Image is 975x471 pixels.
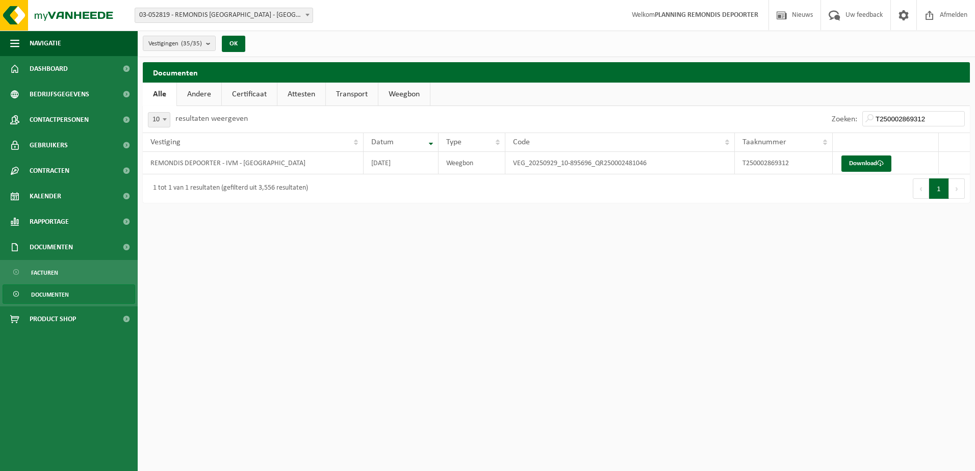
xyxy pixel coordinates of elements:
[505,152,735,174] td: VEG_20250929_10-895696_QR250002481046
[364,152,439,174] td: [DATE]
[378,83,430,106] a: Weegbon
[143,83,176,106] a: Alle
[841,155,891,172] a: Download
[177,83,221,106] a: Andere
[148,36,202,51] span: Vestigingen
[929,178,949,199] button: 1
[513,138,530,146] span: Code
[175,115,248,123] label: resultaten weergeven
[30,234,73,260] span: Documenten
[742,138,786,146] span: Taaknummer
[31,263,58,282] span: Facturen
[143,36,216,51] button: Vestigingen(35/35)
[277,83,325,106] a: Attesten
[30,82,89,107] span: Bedrijfsgegevens
[3,263,135,282] a: Facturen
[30,133,68,158] span: Gebruikers
[30,184,61,209] span: Kalender
[30,107,89,133] span: Contactpersonen
[135,8,313,22] span: 03-052819 - REMONDIS WEST-VLAANDEREN - OOSTENDE
[832,115,857,123] label: Zoeken:
[913,178,929,199] button: Previous
[31,285,69,304] span: Documenten
[30,31,61,56] span: Navigatie
[371,138,394,146] span: Datum
[30,158,69,184] span: Contracten
[30,56,68,82] span: Dashboard
[735,152,833,174] td: T250002869312
[148,113,170,127] span: 10
[30,209,69,234] span: Rapportage
[3,284,135,304] a: Documenten
[150,138,181,146] span: Vestiging
[135,8,313,23] span: 03-052819 - REMONDIS WEST-VLAANDEREN - OOSTENDE
[143,62,970,82] h2: Documenten
[148,179,308,198] div: 1 tot 1 van 1 resultaten (gefilterd uit 3,556 resultaten)
[326,83,378,106] a: Transport
[222,36,245,52] button: OK
[181,40,202,47] count: (35/35)
[30,306,76,332] span: Product Shop
[222,83,277,106] a: Certificaat
[446,138,461,146] span: Type
[143,152,364,174] td: REMONDIS DEPOORTER - IVM - [GEOGRAPHIC_DATA]
[148,112,170,127] span: 10
[439,152,505,174] td: Weegbon
[655,11,758,19] strong: PLANNING REMONDIS DEPOORTER
[949,178,965,199] button: Next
